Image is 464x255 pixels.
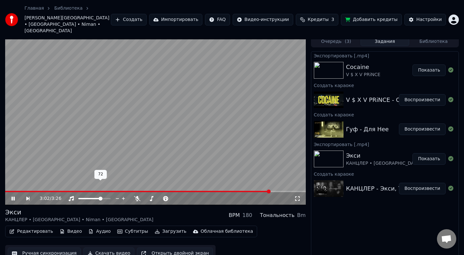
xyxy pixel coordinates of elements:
div: Создать караоке [311,170,459,178]
button: Загрузить [152,227,189,236]
span: 3 [331,16,334,23]
div: Облачная библиотека [201,228,253,235]
div: 72 [94,170,107,179]
a: Библиотека [54,5,82,12]
div: Экси [5,208,153,217]
div: КАНЦЛЕР • [GEOGRAPHIC_DATA] • Niman • [GEOGRAPHIC_DATA] [5,217,153,223]
div: BPM [229,211,240,219]
nav: breadcrumb [24,5,111,34]
span: ( 3 ) [345,38,351,45]
img: youka [5,13,18,26]
button: Очередь [312,37,361,46]
div: Создать караоке [311,81,459,89]
div: V $ X V PRiNCE - Cocaine [346,95,419,104]
div: Открытый чат [437,229,456,249]
button: Воспроизвести [399,123,446,135]
div: Настройки [416,16,442,23]
button: Библиотека [409,37,458,46]
div: Cocaine [346,63,381,72]
button: Показать [412,64,446,76]
div: Гуф - Для Нее [346,125,389,134]
span: 3:02 [40,195,50,202]
button: Импортировать [149,14,203,25]
div: Экспортировать [.mp4] [311,140,459,148]
div: 180 [242,211,252,219]
button: Видео-инструкции [233,14,293,25]
button: FAQ [205,14,230,25]
span: 3:26 [51,195,61,202]
button: Воспроизвести [399,94,446,106]
button: Редактировать [7,227,56,236]
div: / [40,195,55,202]
a: Главная [24,5,44,12]
span: [PERSON_NAME][GEOGRAPHIC_DATA] • [GEOGRAPHIC_DATA] • Niman • [GEOGRAPHIC_DATA] [24,15,111,34]
button: Настройки [404,14,446,25]
button: Кредиты3 [296,14,338,25]
div: Экспортировать [.mp4] [311,52,459,59]
span: Кредиты [308,16,329,23]
div: Bm [297,211,306,219]
button: Видео [57,227,85,236]
button: Воспроизвести [399,183,446,194]
div: V $ X V PRiNCE [346,72,381,78]
button: Задания [361,37,409,46]
button: Создать [111,14,146,25]
button: Показать [412,153,446,165]
button: Аудио [86,227,113,236]
div: Тональность [260,211,295,219]
button: Добавить кредиты [341,14,402,25]
button: Субтитры [115,227,151,236]
div: Создать караоке [311,111,459,118]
